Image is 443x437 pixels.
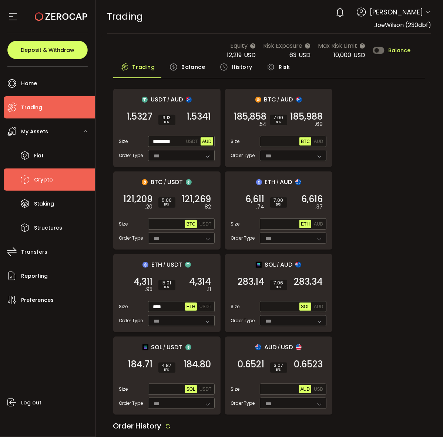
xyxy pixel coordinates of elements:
[259,120,267,128] em: .54
[231,138,240,145] span: Size
[119,400,143,407] span: Order Type
[142,262,148,268] img: eth_portfolio.svg
[353,51,365,59] span: USD
[291,113,323,120] span: 185,988
[142,179,148,185] img: btc_portfolio.svg
[273,198,284,203] span: 7.00
[280,177,292,187] span: AUD
[273,285,284,290] i: BPS
[119,138,128,145] span: Size
[186,179,192,185] img: usdt_portfolio.svg
[189,278,211,286] span: 4,314
[281,343,293,352] span: USD
[314,139,323,144] span: AUD
[314,221,323,227] span: AUD
[295,262,301,268] img: aud_portfolio.svg
[163,261,165,268] em: /
[314,304,323,309] span: AUD
[119,386,128,393] span: Size
[21,102,42,113] span: Trading
[278,96,280,103] em: /
[314,387,323,392] span: USD
[34,223,62,233] span: Structures
[263,41,302,50] span: Risk Exposure
[167,177,183,187] span: USDT
[231,152,255,159] span: Order Type
[132,60,155,74] span: Trading
[167,96,170,103] em: /
[273,120,284,124] i: BPS
[255,344,261,350] img: aud_portfolio.svg
[151,260,162,269] span: ETH
[145,203,153,211] em: .20
[134,278,153,286] span: 4,311
[301,139,310,144] span: BTC
[184,137,199,146] button: USDT
[161,281,172,285] span: 5.01
[232,60,252,74] span: History
[181,60,205,74] span: Balance
[199,304,212,309] span: USDT
[119,221,128,227] span: Size
[273,281,284,285] span: 7.06
[281,95,293,104] span: AUD
[299,220,311,228] button: ETH
[302,196,323,203] span: 6,616
[406,401,443,437] iframe: Chat Widget
[119,152,143,159] span: Order Type
[312,303,325,311] button: AUD
[151,95,166,104] span: USDT
[315,120,323,128] em: .69
[264,95,276,104] span: BTC
[128,361,153,368] span: 184.71
[164,344,166,351] em: /
[182,196,211,203] span: 121,269
[299,303,311,311] button: SOL
[295,179,301,185] img: aud_portfolio.svg
[127,113,153,120] span: 1.5327
[167,260,182,269] span: USDT
[231,221,240,227] span: Size
[199,221,212,227] span: USDT
[374,21,431,29] span: JoeWilson (230dbf)
[187,221,195,227] span: BTC
[185,344,191,350] img: usdt_portfolio.svg
[187,304,195,309] span: ETH
[231,235,255,241] span: Order Type
[119,303,128,310] span: Size
[273,368,284,372] i: BPS
[316,203,323,211] em: .37
[256,179,262,185] img: eth_portfolio.svg
[164,179,166,186] em: /
[256,262,262,268] img: sol_portfolio.png
[234,113,267,120] span: 185,858
[21,126,48,137] span: My Assets
[186,139,198,144] span: USDT
[273,363,284,368] span: 3.07
[231,317,255,324] span: Order Type
[119,235,143,241] span: Order Type
[273,116,284,120] span: 7.00
[299,137,311,146] button: BTC
[142,344,148,350] img: sol_portfolio.png
[34,174,53,185] span: Crypto
[161,120,172,124] i: BPS
[231,386,240,393] span: Size
[278,344,280,351] em: /
[299,385,311,393] button: AUD
[301,387,310,392] span: AUD
[185,303,197,311] button: ETH
[294,278,323,286] span: 283.34
[204,203,211,211] em: .82
[318,41,357,50] span: Max Risk Limit
[333,51,351,59] span: 10,000
[187,113,211,120] span: 1.5341
[198,303,213,311] button: USDT
[21,78,37,89] span: Home
[107,10,143,23] span: Trading
[185,385,197,393] button: SOL
[113,421,162,431] span: Order History
[161,116,172,120] span: 9.13
[21,271,48,281] span: Reporting
[161,363,172,368] span: 4.87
